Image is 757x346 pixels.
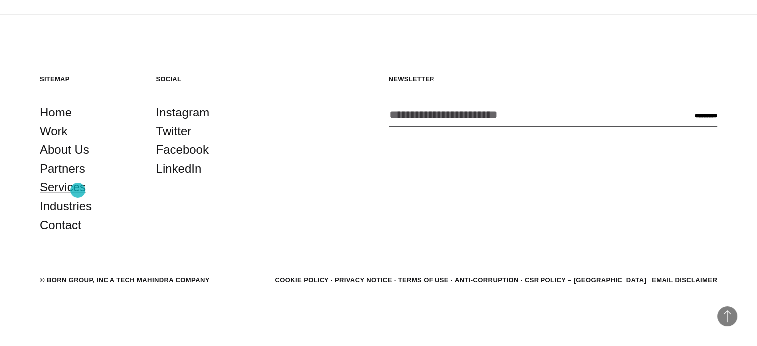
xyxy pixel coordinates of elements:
[398,276,449,284] a: Terms of Use
[40,122,68,141] a: Work
[335,276,392,284] a: Privacy Notice
[717,306,737,326] button: Back to Top
[156,140,209,159] a: Facebook
[40,140,89,159] a: About Us
[455,276,519,284] a: Anti-Corruption
[389,75,718,83] h5: Newsletter
[156,159,202,178] a: LinkedIn
[275,276,328,284] a: Cookie Policy
[40,103,72,122] a: Home
[40,159,85,178] a: Partners
[40,216,81,234] a: Contact
[40,275,210,285] div: © BORN GROUP, INC A Tech Mahindra Company
[156,122,192,141] a: Twitter
[40,197,92,216] a: Industries
[156,75,253,83] h5: Social
[40,178,86,197] a: Services
[40,75,136,83] h5: Sitemap
[525,276,646,284] a: CSR POLICY – [GEOGRAPHIC_DATA]
[156,103,210,122] a: Instagram
[652,276,717,284] a: Email Disclaimer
